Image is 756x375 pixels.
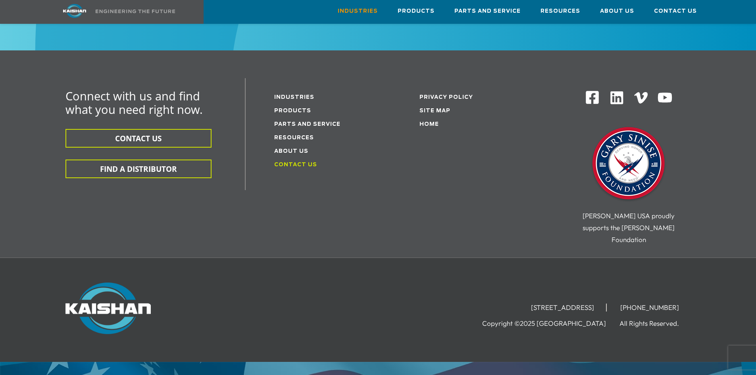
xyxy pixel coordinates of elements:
a: Resources [541,0,580,22]
a: Contact Us [274,162,317,167]
span: Connect with us and find what you need right now. [65,88,203,117]
button: FIND A DISTRIBUTOR [65,160,212,178]
img: Vimeo [634,92,648,104]
span: Products [398,7,435,16]
a: Privacy Policy [419,95,473,100]
span: Parts and Service [454,7,521,16]
span: About Us [600,7,634,16]
a: Contact Us [654,0,697,22]
span: Industries [338,7,378,16]
img: Linkedin [609,90,625,106]
img: Engineering the future [96,10,175,13]
li: [STREET_ADDRESS] [519,304,607,312]
a: Site Map [419,108,450,113]
a: Products [274,108,311,113]
a: Industries [338,0,378,22]
a: Parts and service [274,122,340,127]
img: Youtube [657,90,673,106]
img: kaishan logo [45,4,104,18]
li: All Rights Reserved. [619,319,691,327]
a: About Us [600,0,634,22]
span: Contact Us [654,7,697,16]
img: Kaishan [65,283,151,334]
a: Home [419,122,439,127]
span: Resources [541,7,580,16]
li: [PHONE_NUMBER] [608,304,691,312]
button: CONTACT US [65,129,212,148]
a: About Us [274,149,308,154]
img: Gary Sinise Foundation [589,125,668,204]
span: [PERSON_NAME] USA proudly supports the [PERSON_NAME] Foundation [583,212,675,244]
li: Copyright ©2025 [GEOGRAPHIC_DATA] [482,319,618,327]
a: Parts and Service [454,0,521,22]
a: Products [398,0,435,22]
img: Facebook [585,90,600,105]
a: Industries [274,95,314,100]
a: Resources [274,135,314,140]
